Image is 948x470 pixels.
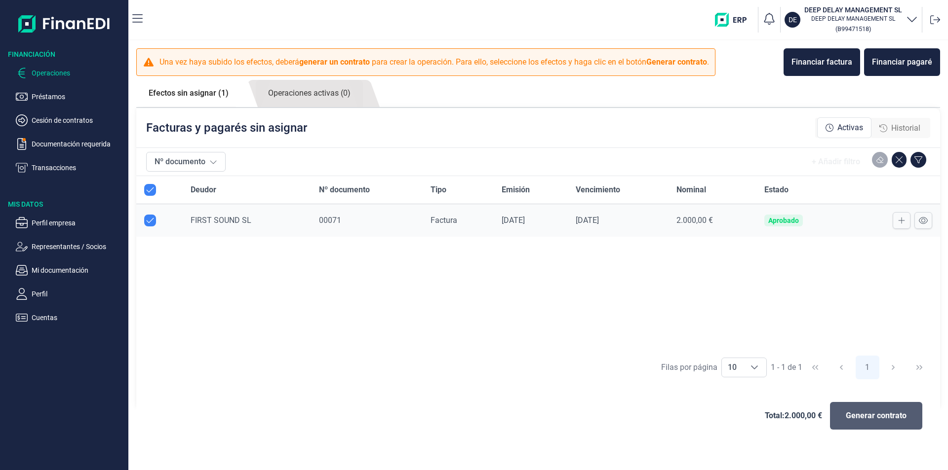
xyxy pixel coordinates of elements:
[676,184,706,196] span: Nominal
[16,264,124,276] button: Mi documentación
[136,80,241,107] a: Efectos sin asignar (1)
[891,122,920,134] span: Historial
[16,312,124,324] button: Cuentas
[715,13,754,27] img: erp
[16,67,124,79] button: Operaciones
[837,122,863,134] span: Activas
[502,216,559,225] div: [DATE]
[146,152,226,172] button: Nº documento
[32,91,124,103] p: Préstamos
[765,410,822,422] span: Total: 2.000,00 €
[768,217,799,224] div: Aprobado
[646,57,707,67] b: Generar contrato
[32,138,124,150] p: Documentación requerida
[908,356,931,379] button: Last Page
[16,288,124,300] button: Perfil
[791,56,852,68] div: Financiar factura
[16,138,124,150] button: Documentación requerida
[16,91,124,103] button: Préstamos
[32,217,124,229] p: Perfil empresa
[16,162,124,174] button: Transacciones
[676,216,749,225] div: 2.000,00 €
[722,358,743,377] span: 10
[789,15,797,25] p: DE
[864,48,940,76] button: Financiar pagaré
[881,356,905,379] button: Next Page
[576,184,620,196] span: Vencimiento
[32,114,124,126] p: Cesión de contratos
[32,162,124,174] p: Transacciones
[830,402,922,430] button: Generar contrato
[144,184,156,196] div: All items selected
[829,356,853,379] button: Previous Page
[872,56,932,68] div: Financiar pagaré
[764,184,789,196] span: Estado
[803,356,827,379] button: First Page
[576,216,661,225] div: [DATE]
[784,48,860,76] button: Financiar factura
[785,5,918,35] button: DEDEEP DELAY MANAGEMENT SLDEEP DELAY MANAGEMENT SL(B99471518)
[256,80,363,107] a: Operaciones activas (0)
[804,15,902,23] p: DEEP DELAY MANAGEMENT SL
[191,216,251,225] span: FIRST SOUND SL
[817,117,871,138] div: Activas
[299,57,370,67] b: generar un contrato
[18,8,111,39] img: Logo de aplicación
[804,5,902,15] h3: DEEP DELAY MANAGEMENT SL
[431,184,446,196] span: Tipo
[319,216,341,225] span: 00071
[771,363,802,371] span: 1 - 1 de 1
[16,114,124,126] button: Cesión de contratos
[661,362,717,373] div: Filas por página
[16,241,124,253] button: Representantes / Socios
[144,215,156,226] div: Row Unselected null
[856,356,879,379] button: Page 1
[32,67,124,79] p: Operaciones
[32,264,124,276] p: Mi documentación
[32,241,124,253] p: Representantes / Socios
[159,56,709,68] p: Una vez haya subido los efectos, deberá para crear la operación. Para ello, seleccione los efecto...
[846,410,907,422] span: Generar contrato
[191,184,216,196] span: Deudor
[16,217,124,229] button: Perfil empresa
[431,216,457,225] span: Factura
[502,184,530,196] span: Emisión
[871,118,928,138] div: Historial
[319,184,370,196] span: Nº documento
[743,358,766,377] div: Choose
[146,120,307,136] p: Facturas y pagarés sin asignar
[32,312,124,324] p: Cuentas
[32,288,124,300] p: Perfil
[835,25,871,33] small: Copiar cif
